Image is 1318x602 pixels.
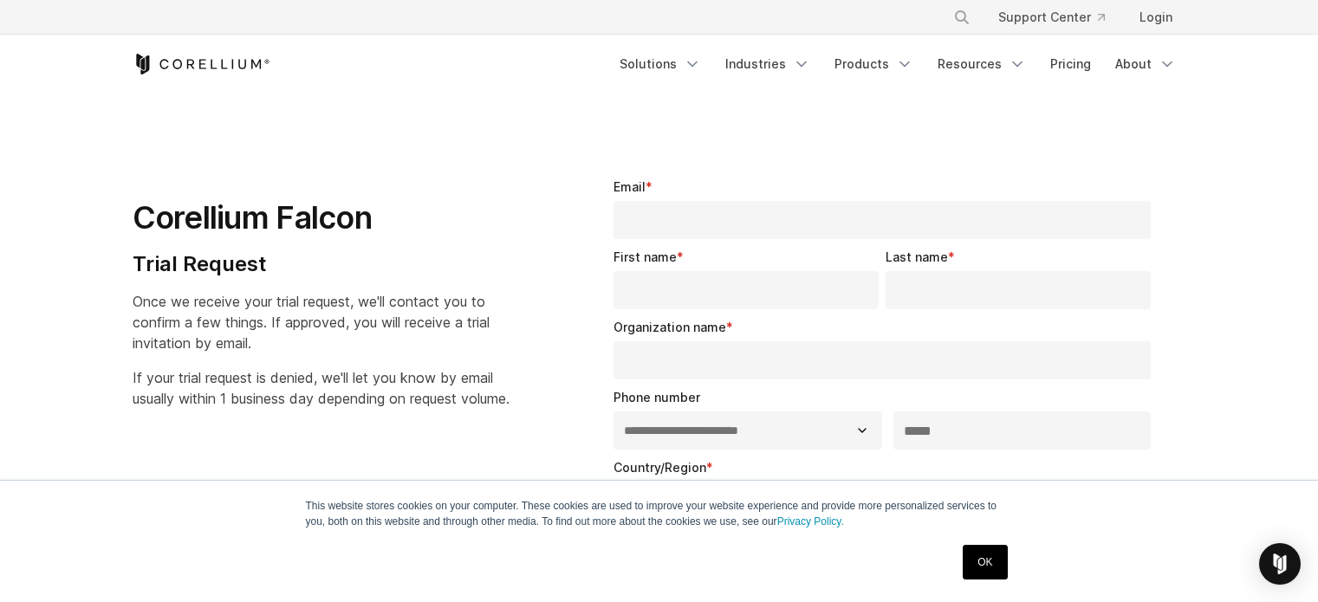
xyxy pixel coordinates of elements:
[614,179,646,194] span: Email
[614,390,700,405] span: Phone number
[614,249,677,264] span: First name
[133,369,510,407] span: If your trial request is denied, we'll let you know by email usually within 1 business day depend...
[133,251,510,277] h4: Trial Request
[963,545,1007,579] a: OK
[614,320,726,334] span: Organization name
[932,2,1186,33] div: Navigation Menu
[609,49,1186,80] div: Navigation Menu
[824,49,924,80] a: Products
[1259,543,1301,585] div: Open Intercom Messenger
[609,49,711,80] a: Solutions
[133,54,270,74] a: Corellium Home
[715,49,821,80] a: Industries
[927,49,1036,80] a: Resources
[1126,2,1186,33] a: Login
[1040,49,1101,80] a: Pricing
[133,198,510,237] h1: Corellium Falcon
[306,498,1013,529] p: This website stores cookies on your computer. These cookies are used to improve your website expe...
[614,460,706,475] span: Country/Region
[946,2,977,33] button: Search
[1105,49,1186,80] a: About
[133,293,490,352] span: Once we receive your trial request, we'll contact you to confirm a few things. If approved, you w...
[984,2,1119,33] a: Support Center
[777,515,844,528] a: Privacy Policy.
[886,249,948,264] span: Last name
